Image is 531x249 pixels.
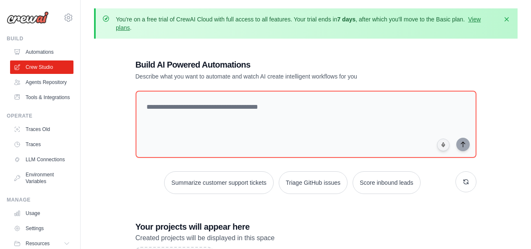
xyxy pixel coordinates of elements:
h3: Your projects will appear here [136,221,476,233]
strong: 7 days [337,16,356,23]
div: Operate [7,113,73,119]
a: Automations [10,45,73,59]
p: Created projects will be displayed in this space [136,233,476,244]
a: Tools & Integrations [10,91,73,104]
div: Manage [7,197,73,203]
img: Logo [7,11,49,24]
a: Crew Studio [10,60,73,74]
button: Score inbound leads [353,171,421,194]
div: Build [7,35,73,42]
a: LLM Connections [10,153,73,166]
a: Environment Variables [10,168,73,188]
h1: Build AI Powered Automations [136,59,418,71]
button: Click to speak your automation idea [437,139,450,151]
span: Resources [26,240,50,247]
a: Settings [10,222,73,235]
button: Get new suggestions [455,171,476,192]
button: Summarize customer support tickets [164,171,273,194]
a: Traces Old [10,123,73,136]
p: Describe what you want to automate and watch AI create intelligent workflows for you [136,72,418,81]
a: Agents Repository [10,76,73,89]
button: Triage GitHub issues [279,171,348,194]
a: Traces [10,138,73,151]
a: Usage [10,207,73,220]
p: You're on a free trial of CrewAI Cloud with full access to all features. Your trial ends in , aft... [116,15,497,32]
